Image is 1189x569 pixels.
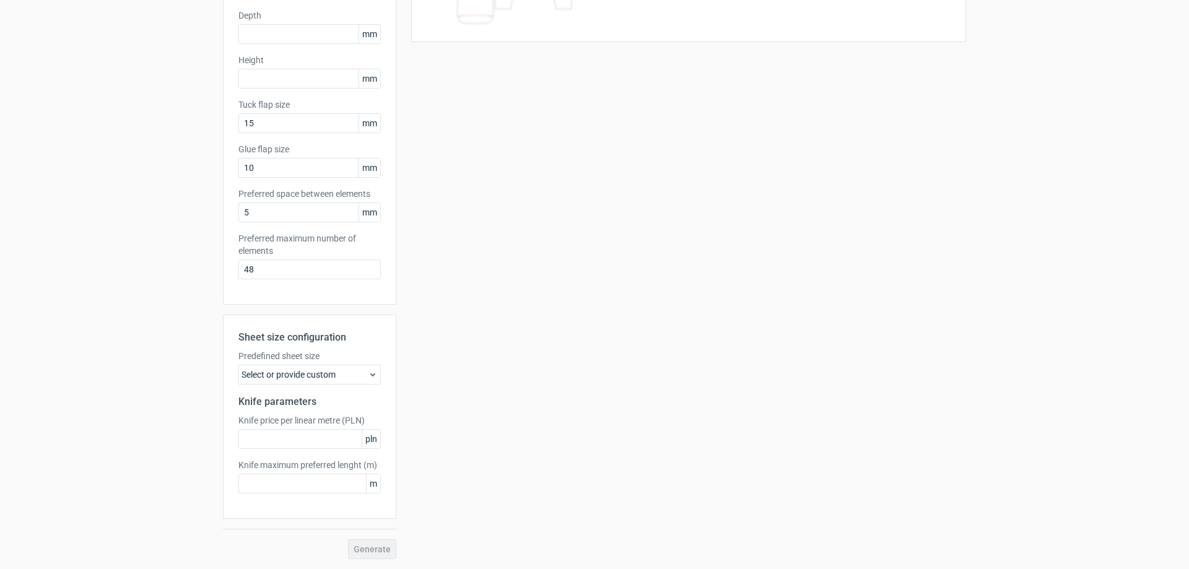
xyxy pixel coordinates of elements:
label: Predefined sheet size [238,350,381,362]
label: Tuck flap size [238,98,381,111]
span: mm [359,159,380,177]
h2: Sheet size configuration [238,330,381,345]
label: Knife price per linear metre (PLN) [238,414,381,427]
label: Glue flap size [238,143,381,155]
div: Select or provide custom [238,365,381,384]
label: Depth [238,9,381,22]
label: Preferred space between elements [238,188,381,200]
label: Preferred maximum number of elements [238,232,381,257]
span: m [366,474,380,493]
span: mm [359,69,380,88]
span: mm [359,25,380,43]
h2: Knife parameters [238,394,381,409]
span: mm [359,203,380,222]
label: Knife maximum preferred lenght (m) [238,459,381,471]
span: pln [362,430,380,448]
label: Height [238,54,381,66]
span: mm [359,114,380,132]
